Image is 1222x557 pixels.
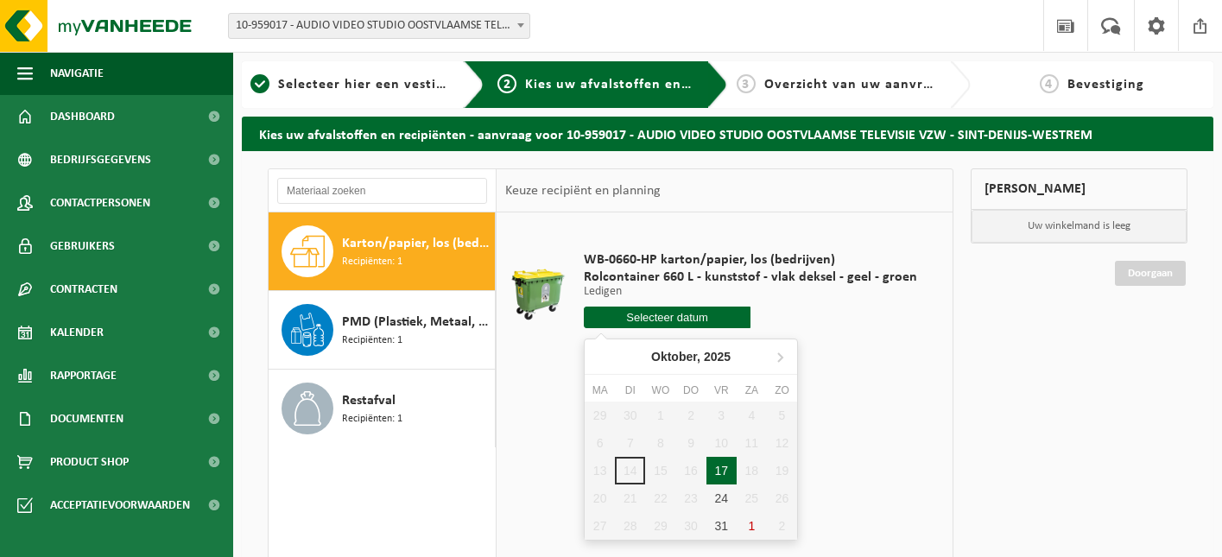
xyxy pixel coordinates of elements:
[676,382,706,399] div: do
[342,332,402,349] span: Recipiënten: 1
[584,269,917,286] span: Rolcontainer 660 L - kunststof - vlak deksel - geel - groen
[706,512,737,540] div: 31
[972,210,1187,243] p: Uw winkelmand is leeg
[269,291,496,370] button: PMD (Plastiek, Metaal, Drankkartons) (bedrijven) Recipiënten: 1
[764,78,947,92] span: Overzicht van uw aanvraag
[706,484,737,512] div: 24
[737,74,756,93] span: 3
[706,457,737,484] div: 17
[584,251,917,269] span: WB-0660-HP karton/papier, los (bedrijven)
[767,382,797,399] div: zo
[342,254,402,270] span: Recipiënten: 1
[229,14,529,38] span: 10-959017 - AUDIO VIDEO STUDIO OOSTVLAAMSE TELEVISIE VZW - SINT-DENIJS-WESTREM
[497,74,516,93] span: 2
[706,382,737,399] div: vr
[1067,78,1144,92] span: Bevestiging
[50,95,115,138] span: Dashboard
[737,382,767,399] div: za
[50,311,104,354] span: Kalender
[704,351,731,363] i: 2025
[277,178,487,204] input: Materiaal zoeken
[50,181,150,225] span: Contactpersonen
[525,78,763,92] span: Kies uw afvalstoffen en recipiënten
[1115,261,1186,286] a: Doorgaan
[342,312,491,332] span: PMD (Plastiek, Metaal, Drankkartons) (bedrijven)
[342,411,402,427] span: Recipiënten: 1
[584,307,750,328] input: Selecteer datum
[50,225,115,268] span: Gebruikers
[242,117,1213,150] h2: Kies uw afvalstoffen en recipiënten - aanvraag voor 10-959017 - AUDIO VIDEO STUDIO OOSTVLAAMSE TE...
[250,74,450,95] a: 1Selecteer hier een vestiging
[50,52,104,95] span: Navigatie
[278,78,465,92] span: Selecteer hier een vestiging
[644,343,738,370] div: Oktober,
[50,354,117,397] span: Rapportage
[1040,74,1059,93] span: 4
[585,382,615,399] div: ma
[971,168,1187,210] div: [PERSON_NAME]
[50,268,117,311] span: Contracten
[497,169,669,212] div: Keuze recipiënt en planning
[50,440,129,484] span: Product Shop
[50,397,123,440] span: Documenten
[615,382,645,399] div: di
[645,382,675,399] div: wo
[584,286,917,298] p: Ledigen
[269,212,496,291] button: Karton/papier, los (bedrijven) Recipiënten: 1
[250,74,269,93] span: 1
[50,138,151,181] span: Bedrijfsgegevens
[342,233,491,254] span: Karton/papier, los (bedrijven)
[228,13,530,39] span: 10-959017 - AUDIO VIDEO STUDIO OOSTVLAAMSE TELEVISIE VZW - SINT-DENIJS-WESTREM
[342,390,396,411] span: Restafval
[50,484,190,527] span: Acceptatievoorwaarden
[269,370,496,447] button: Restafval Recipiënten: 1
